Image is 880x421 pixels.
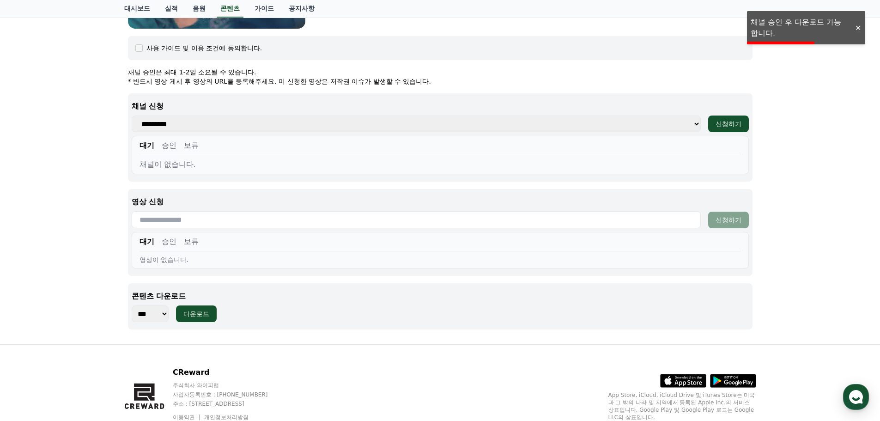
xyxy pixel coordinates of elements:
[173,391,285,398] p: 사업자등록번호 : [PHONE_NUMBER]
[140,159,741,170] div: 채널이 없습니다.
[3,293,61,316] a: 홈
[132,196,749,207] p: 영상 신청
[146,43,262,53] div: 사용 가이드 및 이용 조건에 동의합니다.
[128,77,753,86] p: * 반드시 영상 게시 후 영상의 URL을 등록해주세요. 미 신청한 영상은 저작권 이슈가 발생할 수 있습니다.
[132,291,749,302] p: 콘텐츠 다운로드
[132,101,749,112] p: 채널 신청
[173,367,285,378] p: CReward
[716,215,741,225] div: 신청하기
[173,414,202,421] a: 이용약관
[708,116,749,132] button: 신청하기
[162,140,176,151] button: 승인
[716,119,741,128] div: 신청하기
[140,255,741,264] div: 영상이 없습니다.
[173,382,285,389] p: 주식회사 와이피랩
[176,305,217,322] button: 다운로드
[173,400,285,408] p: 주소 : [STREET_ADDRESS]
[85,307,96,315] span: 대화
[128,67,753,77] p: 채널 승인은 최대 1-2일 소요될 수 있습니다.
[143,307,154,314] span: 설정
[140,236,154,247] button: 대기
[183,309,209,318] div: 다운로드
[29,307,35,314] span: 홈
[608,391,756,421] p: App Store, iCloud, iCloud Drive 및 iTunes Store는 미국과 그 밖의 나라 및 지역에서 등록된 Apple Inc.의 서비스 상표입니다. Goo...
[61,293,119,316] a: 대화
[184,140,199,151] button: 보류
[119,293,177,316] a: 설정
[140,140,154,151] button: 대기
[708,212,749,228] button: 신청하기
[162,236,176,247] button: 승인
[204,414,249,421] a: 개인정보처리방침
[184,236,199,247] button: 보류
